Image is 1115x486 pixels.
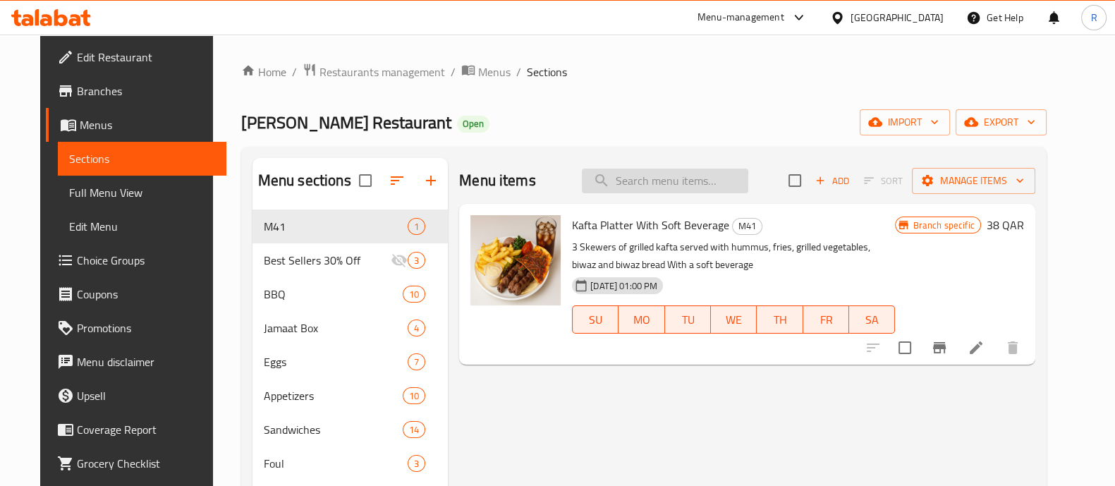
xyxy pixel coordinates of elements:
[241,63,1047,81] nav: breadcrumb
[264,320,408,336] span: Jamaat Box
[403,389,425,403] span: 10
[403,421,425,438] div: items
[408,322,425,335] span: 4
[619,305,664,334] button: MO
[264,455,408,472] span: Foul
[264,286,403,303] div: BBQ
[697,9,784,26] div: Menu-management
[855,170,912,192] span: Select section first
[408,457,425,470] span: 3
[855,310,889,330] span: SA
[780,166,810,195] span: Select section
[996,331,1030,365] button: delete
[351,166,380,195] span: Select all sections
[58,209,226,243] a: Edit Menu
[967,114,1035,131] span: export
[711,305,757,334] button: WE
[46,243,226,277] a: Choice Groups
[403,288,425,301] span: 10
[241,63,286,80] a: Home
[403,423,425,437] span: 14
[451,63,456,80] li: /
[810,170,855,192] span: Add item
[757,305,803,334] button: TH
[46,277,226,311] a: Coupons
[732,218,762,235] div: M41
[813,173,851,189] span: Add
[907,219,980,232] span: Branch specific
[69,218,215,235] span: Edit Menu
[572,238,895,274] p: 3 Skewers of grilled kafta served with hummus, fries, grilled vegetables, biwaz and biwaz bread W...
[46,108,226,142] a: Menus
[733,218,762,234] span: M41
[408,320,425,336] div: items
[408,353,425,370] div: items
[241,107,451,138] span: [PERSON_NAME] Restaurant
[77,387,215,404] span: Upsell
[380,164,414,198] span: Sort sections
[391,252,408,269] svg: Inactive section
[264,252,391,269] span: Best Sellers 30% Off
[77,83,215,99] span: Branches
[58,176,226,209] a: Full Menu View
[461,63,511,81] a: Menus
[69,150,215,167] span: Sections
[264,218,408,235] span: M41
[69,184,215,201] span: Full Menu View
[46,413,226,446] a: Coverage Report
[1090,10,1097,25] span: R
[527,63,567,80] span: Sections
[457,116,489,133] div: Open
[252,209,449,243] div: M411
[252,243,449,277] div: Best Sellers 30% Off3
[252,311,449,345] div: Jamaat Box4
[46,74,226,108] a: Branches
[890,333,920,363] span: Select to update
[582,169,748,193] input: search
[264,387,403,404] span: Appetizers
[46,40,226,74] a: Edit Restaurant
[77,320,215,336] span: Promotions
[851,10,944,25] div: [GEOGRAPHIC_DATA]
[252,446,449,480] div: Foul3
[258,170,351,191] h2: Menu sections
[252,379,449,413] div: Appetizers10
[252,413,449,446] div: Sandwiches14
[956,109,1047,135] button: export
[252,277,449,311] div: BBQ10
[408,455,425,472] div: items
[860,109,950,135] button: import
[457,118,489,130] span: Open
[408,220,425,233] span: 1
[77,455,215,472] span: Grocery Checklist
[77,252,215,269] span: Choice Groups
[264,353,408,370] span: Eggs
[77,421,215,438] span: Coverage Report
[871,114,939,131] span: import
[46,311,226,345] a: Promotions
[292,63,297,80] li: /
[403,286,425,303] div: items
[403,387,425,404] div: items
[671,310,705,330] span: TU
[46,379,226,413] a: Upsell
[46,446,226,480] a: Grocery Checklist
[578,310,613,330] span: SU
[414,164,448,198] button: Add section
[572,214,729,236] span: Kafta Platter With Soft Beverage
[516,63,521,80] li: /
[77,49,215,66] span: Edit Restaurant
[303,63,445,81] a: Restaurants management
[809,310,843,330] span: FR
[408,356,425,369] span: 7
[572,305,619,334] button: SU
[968,339,985,356] a: Edit menu item
[264,421,403,438] span: Sandwiches
[585,279,663,293] span: [DATE] 01:00 PM
[803,305,849,334] button: FR
[408,218,425,235] div: items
